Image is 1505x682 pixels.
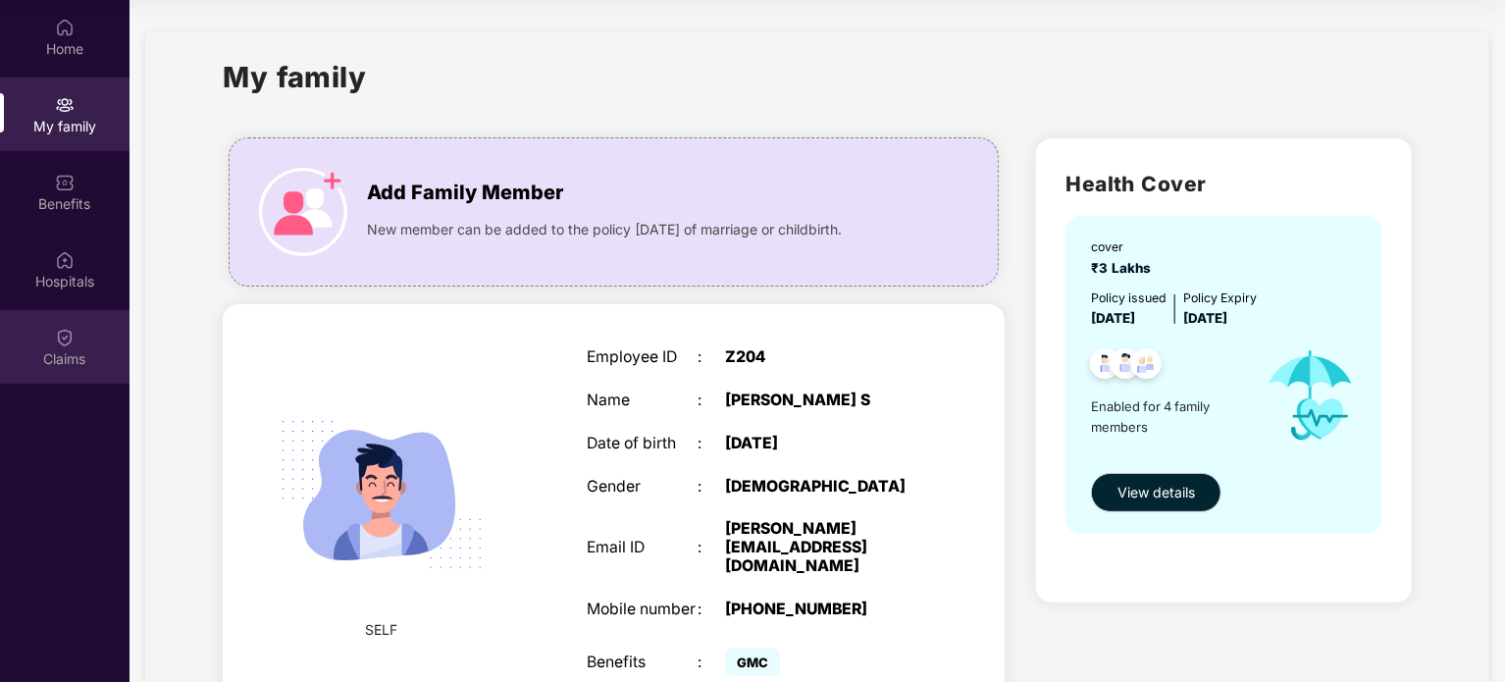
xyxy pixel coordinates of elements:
[587,654,698,672] div: Benefits
[259,168,347,256] img: icon
[367,178,563,208] span: Add Family Member
[698,392,725,410] div: :
[698,478,725,497] div: :
[1091,396,1248,437] span: Enabled for 4 family members
[1102,342,1150,391] img: svg+xml;base64,PHN2ZyB4bWxucz0iaHR0cDovL3d3dy53My5vcmcvMjAwMC9zdmciIHdpZHRoPSI0OC45NDMiIGhlaWdodD...
[725,601,919,619] div: [PHONE_NUMBER]
[55,18,75,37] img: svg+xml;base64,PHN2ZyBpZD0iSG9tZSIgeG1sbnM9Imh0dHA6Ly93d3cudzMub3JnLzIwMDAvc3ZnIiB3aWR0aD0iMjAiIG...
[725,435,919,453] div: [DATE]
[587,601,698,619] div: Mobile number
[587,435,698,453] div: Date of birth
[725,520,919,575] div: [PERSON_NAME][EMAIL_ADDRESS][DOMAIN_NAME]
[223,55,367,99] h1: My family
[587,539,698,557] div: Email ID
[698,539,725,557] div: :
[587,478,698,497] div: Gender
[257,370,506,619] img: svg+xml;base64,PHN2ZyB4bWxucz0iaHR0cDovL3d3dy53My5vcmcvMjAwMC9zdmciIHdpZHRoPSIyMjQiIGhlaWdodD0iMT...
[367,219,842,240] span: New member can be added to the policy [DATE] of marriage or childbirth.
[1183,289,1257,307] div: Policy Expiry
[698,654,725,672] div: :
[587,348,698,367] div: Employee ID
[1081,342,1129,391] img: svg+xml;base64,PHN2ZyB4bWxucz0iaHR0cDovL3d3dy53My5vcmcvMjAwMC9zdmciIHdpZHRoPSI0OC45NDMiIGhlaWdodD...
[366,619,398,641] span: SELF
[725,392,919,410] div: [PERSON_NAME] S
[1117,482,1195,503] span: View details
[1183,310,1227,326] span: [DATE]
[587,392,698,410] div: Name
[55,95,75,115] img: svg+xml;base64,PHN2ZyB3aWR0aD0iMjAiIGhlaWdodD0iMjAiIHZpZXdCb3g9IjAgMCAyMCAyMCIgZmlsbD0ibm9uZSIgeG...
[1091,237,1159,256] div: cover
[698,601,725,619] div: :
[1091,310,1135,326] span: [DATE]
[725,649,780,676] span: GMC
[698,348,725,367] div: :
[1091,289,1167,307] div: Policy issued
[725,478,919,497] div: [DEMOGRAPHIC_DATA]
[698,435,725,453] div: :
[55,250,75,270] img: svg+xml;base64,PHN2ZyBpZD0iSG9zcGl0YWxzIiB4bWxucz0iaHR0cDovL3d3dy53My5vcmcvMjAwMC9zdmciIHdpZHRoPS...
[1091,260,1159,276] span: ₹3 Lakhs
[1122,342,1170,391] img: svg+xml;base64,PHN2ZyB4bWxucz0iaHR0cDovL3d3dy53My5vcmcvMjAwMC9zdmciIHdpZHRoPSI0OC45NDMiIGhlaWdodD...
[725,348,919,367] div: Z204
[1065,168,1382,200] h2: Health Cover
[55,173,75,192] img: svg+xml;base64,PHN2ZyBpZD0iQmVuZWZpdHMiIHhtbG5zPSJodHRwOi8vd3d3LnczLm9yZy8yMDAwL3N2ZyIgd2lkdGg9Ij...
[1091,473,1221,512] button: View details
[1249,329,1373,462] img: icon
[55,328,75,347] img: svg+xml;base64,PHN2ZyBpZD0iQ2xhaW0iIHhtbG5zPSJodHRwOi8vd3d3LnczLm9yZy8yMDAwL3N2ZyIgd2lkdGg9IjIwIi...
